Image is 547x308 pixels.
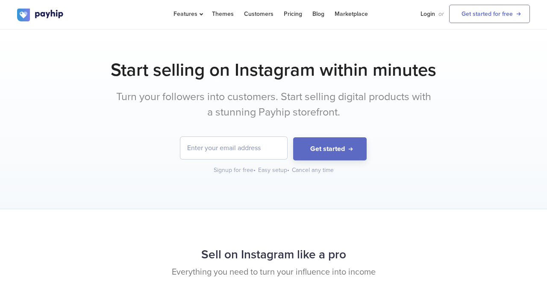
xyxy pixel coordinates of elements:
img: logo.svg [17,9,64,21]
a: Get started for free [449,5,530,23]
p: Turn your followers into customers. Start selling digital products with a stunning Payhip storefr... [113,89,434,120]
button: Get started [293,137,367,161]
div: Cancel any time [292,166,334,175]
div: Easy setup [258,166,290,175]
h2: Sell on Instagram like a pro [17,243,530,266]
p: Everything you need to turn your influence into income [17,266,530,278]
span: • [287,166,289,174]
input: Enter your email address [180,137,287,159]
div: Signup for free [214,166,256,175]
span: • [253,166,256,174]
h1: Start selling on Instagram within minutes [17,59,530,81]
span: Features [174,10,202,18]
